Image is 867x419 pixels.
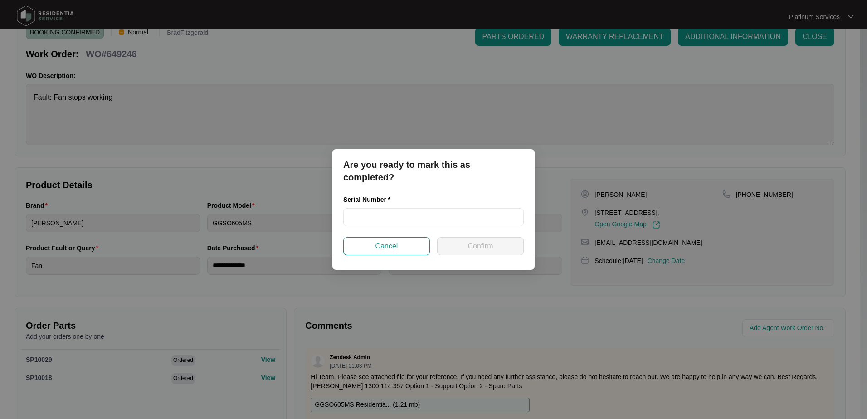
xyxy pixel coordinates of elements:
button: Cancel [343,237,430,255]
span: Cancel [375,241,398,252]
button: Confirm [437,237,524,255]
p: Are you ready to mark this as [343,158,524,171]
p: completed? [343,171,524,184]
label: Serial Number * [343,195,397,204]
